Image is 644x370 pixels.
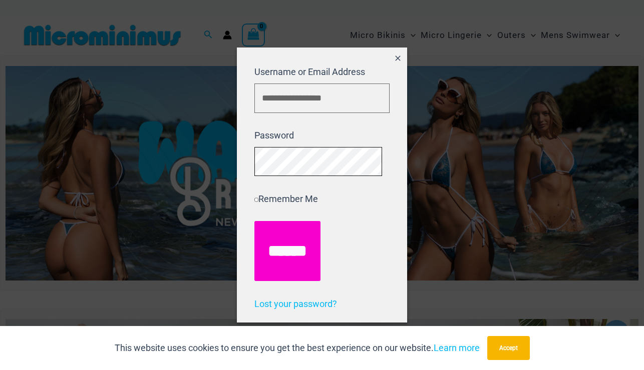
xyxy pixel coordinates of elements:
[254,298,337,309] a: Lost your password?
[115,340,480,355] p: This website uses cookies to ensure you get the best experience on our website.
[254,193,318,204] label: Remember Me
[389,47,407,70] button: Close popup
[434,342,480,353] a: Learn more
[254,197,258,201] input: Remember Me
[254,66,365,77] label: Username or Email Address
[254,130,294,140] label: Password
[487,336,530,360] button: Accept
